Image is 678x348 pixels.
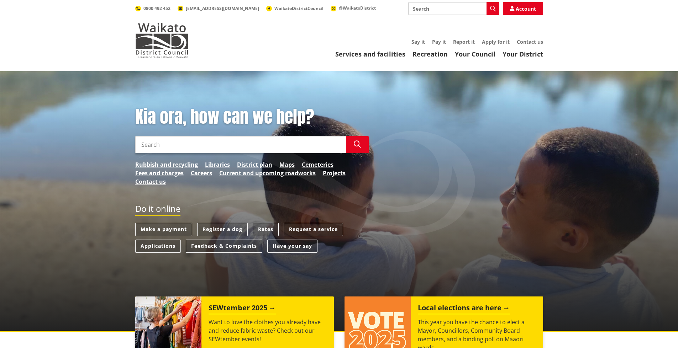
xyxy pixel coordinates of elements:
span: 0800 492 452 [143,5,170,11]
a: Cemeteries [302,160,333,169]
span: @WaikatoDistrict [339,5,376,11]
a: Have your say [267,240,317,253]
a: Say it [411,38,425,45]
a: Applications [135,240,181,253]
h1: Kia ora, how can we help? [135,107,369,127]
h2: Local elections are here [418,304,510,314]
img: Waikato District Council - Te Kaunihera aa Takiwaa o Waikato [135,23,189,58]
a: Contact us [517,38,543,45]
a: Fees and charges [135,169,184,177]
a: Services and facilities [335,50,405,58]
a: Apply for it [482,38,510,45]
input: Search input [135,136,346,153]
a: 0800 492 452 [135,5,170,11]
a: Your District [503,50,543,58]
a: District plan [237,160,272,169]
a: Your Council [455,50,495,58]
h2: Do it online [135,204,180,216]
a: Feedback & Complaints [186,240,262,253]
a: @WaikatoDistrict [331,5,376,11]
a: Report it [453,38,475,45]
a: Rubbish and recycling [135,160,198,169]
span: WaikatoDistrictCouncil [274,5,324,11]
a: Contact us [135,177,166,186]
h2: SEWtember 2025 [209,304,276,314]
a: Current and upcoming roadworks [219,169,316,177]
input: Search input [408,2,499,15]
a: Careers [191,169,212,177]
a: Recreation [412,50,448,58]
a: WaikatoDistrictCouncil [266,5,324,11]
a: Libraries [205,160,230,169]
a: Make a payment [135,223,192,236]
p: Want to love the clothes you already have and reduce fabric waste? Check out our SEWtember events! [209,318,327,343]
a: Register a dog [197,223,248,236]
a: Maps [279,160,295,169]
a: Account [503,2,543,15]
a: Projects [323,169,346,177]
a: [EMAIL_ADDRESS][DOMAIN_NAME] [178,5,259,11]
a: Rates [253,223,279,236]
a: Pay it [432,38,446,45]
a: Request a service [284,223,343,236]
span: [EMAIL_ADDRESS][DOMAIN_NAME] [186,5,259,11]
